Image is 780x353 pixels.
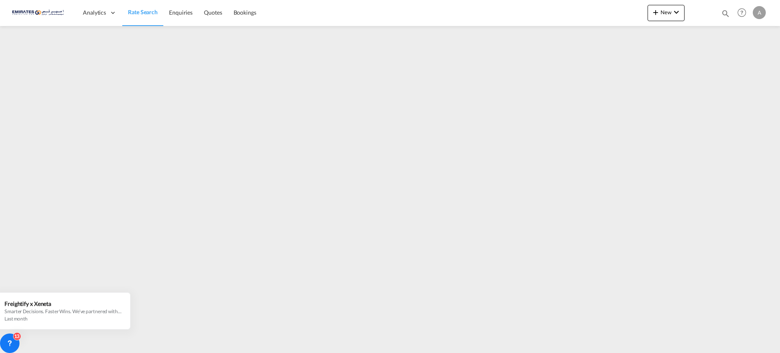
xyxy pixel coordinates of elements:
img: c67187802a5a11ec94275b5db69a26e6.png [12,4,67,22]
div: icon-magnify [721,9,730,21]
span: Help [735,6,749,19]
md-icon: icon-magnify [721,9,730,18]
button: icon-plus 400-fgNewicon-chevron-down [648,5,685,21]
span: Analytics [83,9,106,17]
span: Enquiries [169,9,193,16]
span: Bookings [234,9,256,16]
md-icon: icon-plus 400-fg [651,7,661,17]
span: Quotes [204,9,222,16]
md-icon: icon-chevron-down [672,7,681,17]
div: Help [735,6,753,20]
div: A [753,6,766,19]
span: Rate Search [128,9,158,15]
span: New [651,9,681,15]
